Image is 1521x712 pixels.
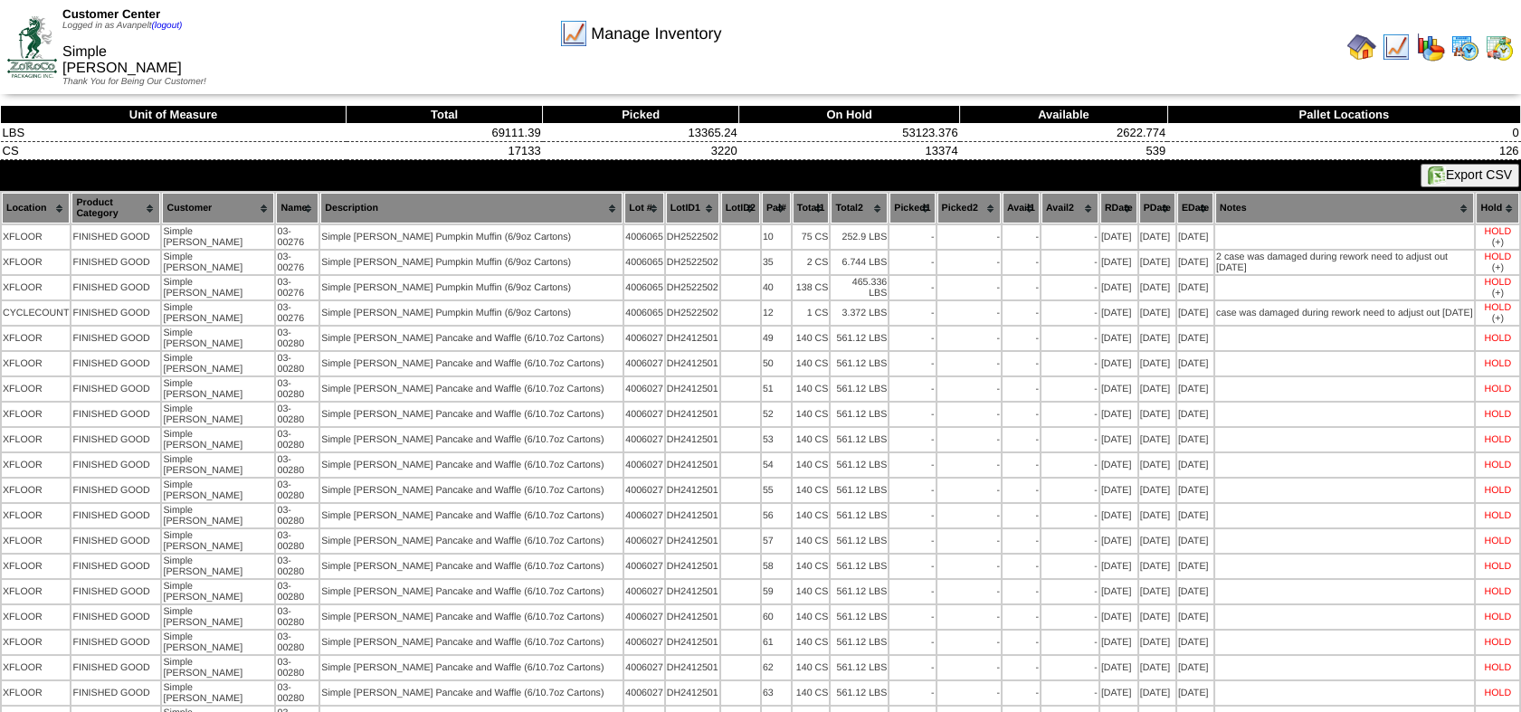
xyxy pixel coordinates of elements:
td: 4006065 [624,301,664,325]
td: - [937,301,1001,325]
td: DH2412501 [666,529,719,553]
td: FINISHED GOOD [71,301,160,325]
td: 4006027 [624,453,664,477]
td: FINISHED GOOD [71,377,160,401]
td: Simple [PERSON_NAME] [162,327,274,350]
th: Product Category [71,193,160,223]
td: - [889,352,935,375]
th: PDate [1139,193,1175,223]
div: HOLD [1484,358,1511,369]
img: graph.gif [1416,33,1445,62]
th: Total2 [831,193,888,223]
td: 1 CS [793,301,830,325]
td: - [889,504,935,527]
td: 561.12 LBS [831,504,888,527]
td: 561.12 LBS [831,453,888,477]
td: - [1003,225,1040,249]
td: - [1041,352,1098,375]
td: 140 CS [793,504,830,527]
td: 4006027 [624,529,664,553]
img: calendarprod.gif [1450,33,1479,62]
td: 561.12 LBS [831,403,888,426]
td: 56 [762,504,791,527]
td: 53123.376 [739,124,960,142]
div: HOLD [1484,333,1511,344]
th: Total1 [793,193,830,223]
td: Simple [PERSON_NAME] Pancake and Waffle (6/10.7oz Cartons) [320,529,623,553]
th: Name [276,193,318,223]
td: Simple [PERSON_NAME] Pumpkin Muffin (6/9oz Cartons) [320,251,623,274]
td: [DATE] [1100,529,1137,553]
div: HOLD [1484,384,1511,394]
td: DH2412501 [666,352,719,375]
td: FINISHED GOOD [71,504,160,527]
td: - [889,529,935,553]
td: [DATE] [1139,504,1175,527]
td: 03-00276 [276,276,318,299]
td: 4006027 [624,403,664,426]
td: 465.336 LBS [831,276,888,299]
td: Simple [PERSON_NAME] Pancake and Waffle (6/10.7oz Cartons) [320,479,623,502]
td: [DATE] [1100,352,1137,375]
span: Thank You for Being Our Customer! [62,77,206,87]
td: 75 CS [793,225,830,249]
td: XFLOOR [2,453,70,477]
td: [DATE] [1177,377,1213,401]
div: (+) [1492,313,1504,324]
td: 03-00276 [276,251,318,274]
td: XFLOOR [2,504,70,527]
td: - [889,377,935,401]
td: Simple [PERSON_NAME] [162,251,274,274]
td: 561.12 LBS [831,479,888,502]
td: FINISHED GOOD [71,479,160,502]
td: case was damaged during rework need to adjust out [DATE] [1215,301,1474,325]
th: Picked1 [889,193,935,223]
th: Hold [1476,193,1519,223]
div: (+) [1492,262,1504,273]
td: [DATE] [1177,428,1213,451]
td: - [1041,504,1098,527]
td: [DATE] [1100,504,1137,527]
td: DH2412501 [666,555,719,578]
td: FINISHED GOOD [71,276,160,299]
td: [DATE] [1139,301,1175,325]
th: RDate [1100,193,1137,223]
img: home.gif [1347,33,1376,62]
div: (+) [1492,237,1504,248]
td: 4006065 [624,276,664,299]
td: 03-00280 [276,504,318,527]
th: Available [960,106,1168,124]
td: 561.12 LBS [831,327,888,350]
td: LBS [1,124,347,142]
td: - [1041,428,1098,451]
span: Manage Inventory [591,24,721,43]
td: 12 [762,301,791,325]
td: DH2522502 [666,251,719,274]
td: 4006027 [624,327,664,350]
td: - [1041,453,1098,477]
td: - [937,225,1001,249]
td: - [1041,479,1098,502]
td: [DATE] [1177,403,1213,426]
th: Total [347,106,543,124]
td: 03-00280 [276,352,318,375]
td: [DATE] [1100,276,1137,299]
td: 4006027 [624,555,664,578]
td: DH2522502 [666,276,719,299]
td: - [1003,251,1040,274]
td: 17133 [347,142,543,160]
div: HOLD [1484,252,1511,262]
td: - [1003,504,1040,527]
div: HOLD [1484,409,1511,420]
td: 140 CS [793,453,830,477]
td: XFLOOR [2,403,70,426]
td: DH2412501 [666,428,719,451]
th: On Hold [739,106,960,124]
td: Simple [PERSON_NAME] [162,403,274,426]
td: - [1003,453,1040,477]
div: HOLD [1484,302,1511,313]
td: Simple [PERSON_NAME] Pancake and Waffle (6/10.7oz Cartons) [320,403,623,426]
td: XFLOOR [2,428,70,451]
td: [DATE] [1100,403,1137,426]
td: Simple [PERSON_NAME] Pancake and Waffle (6/10.7oz Cartons) [320,428,623,451]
